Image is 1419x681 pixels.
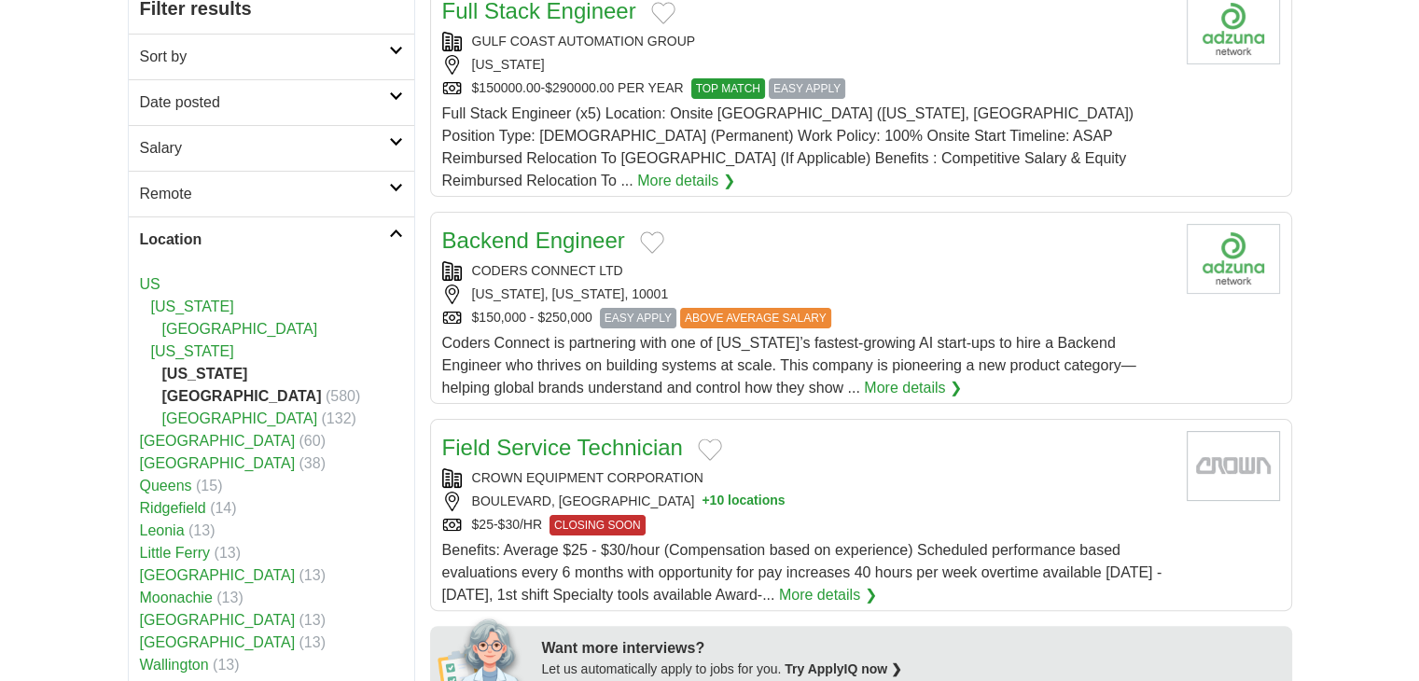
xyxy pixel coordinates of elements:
div: Want more interviews? [542,637,1281,660]
span: CLOSING SOON [550,515,646,535]
span: Full Stack Engineer (x5) Location: Onsite [GEOGRAPHIC_DATA] ([US_STATE], [GEOGRAPHIC_DATA]) Posit... [442,105,1134,188]
h2: Remote [140,183,389,205]
strong: [US_STATE][GEOGRAPHIC_DATA] [162,366,322,404]
a: [GEOGRAPHIC_DATA] [140,455,296,471]
span: (13) [216,590,243,605]
span: EASY APPLY [600,308,676,328]
h2: Date posted [140,91,389,114]
a: [US_STATE] [151,343,234,359]
a: Little Ferry [140,545,211,561]
div: [US_STATE] [442,55,1172,75]
img: Company logo [1187,224,1280,294]
div: [US_STATE], [US_STATE], 10001 [442,285,1172,304]
a: [US_STATE] [151,299,234,314]
a: Remote [129,171,414,216]
a: [GEOGRAPHIC_DATA] [140,634,296,650]
a: Queens [140,478,192,493]
a: [GEOGRAPHIC_DATA] [162,321,318,337]
a: CROWN EQUIPMENT CORPORATION [472,470,703,485]
span: (14) [210,500,236,516]
a: [GEOGRAPHIC_DATA] [140,567,296,583]
a: Salary [129,125,414,171]
span: (13) [213,657,239,673]
a: More details ❯ [637,170,735,192]
span: TOP MATCH [691,78,765,99]
h2: Location [140,229,389,251]
a: Ridgefield [140,500,206,516]
a: More details ❯ [779,584,877,606]
a: Date posted [129,79,414,125]
span: ABOVE AVERAGE SALARY [680,308,831,328]
div: $25-$30/HR [442,515,1172,535]
div: GULF COAST AUTOMATION GROUP [442,32,1172,51]
div: $150,000 - $250,000 [442,308,1172,328]
a: Try ApplyIQ now ❯ [785,661,902,676]
h2: Salary [140,137,389,160]
div: BOULEVARD, [GEOGRAPHIC_DATA] [442,492,1172,511]
a: Sort by [129,34,414,79]
a: US [140,276,160,292]
button: Add to favorite jobs [651,2,675,24]
button: +10 locations [702,492,785,511]
span: (13) [299,634,326,650]
div: $150000.00-$290000.00 PER YEAR [442,78,1172,99]
a: Field Service Technician [442,435,683,460]
h2: Sort by [140,46,389,68]
span: (13) [299,567,326,583]
span: Coders Connect is partnering with one of [US_STATE]’s fastest-growing AI start-ups to hire a Back... [442,335,1136,396]
a: [GEOGRAPHIC_DATA] [162,410,318,426]
span: (13) [215,545,241,561]
button: Add to favorite jobs [698,438,722,461]
a: Location [129,216,414,262]
span: (13) [299,612,326,628]
a: Wallington [140,657,209,673]
span: (38) [299,455,326,471]
span: (132) [322,410,356,426]
a: Moonachie [140,590,213,605]
div: CODERS CONNECT LTD [442,261,1172,281]
span: + [702,492,709,511]
span: EASY APPLY [769,78,845,99]
img: Crown Equipment Corporation logo [1187,431,1280,501]
a: More details ❯ [864,377,962,399]
span: Benefits: Average $25 - $30/hour (Compensation based on experience) Scheduled performance based e... [442,542,1162,603]
button: Add to favorite jobs [640,231,664,254]
div: Let us automatically apply to jobs for you. [542,660,1281,679]
a: Leonia [140,522,185,538]
span: (60) [299,433,326,449]
span: (15) [196,478,222,493]
span: (580) [326,388,360,404]
span: (13) [188,522,215,538]
a: [GEOGRAPHIC_DATA] [140,612,296,628]
a: Backend Engineer [442,228,625,253]
a: [GEOGRAPHIC_DATA] [140,433,296,449]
